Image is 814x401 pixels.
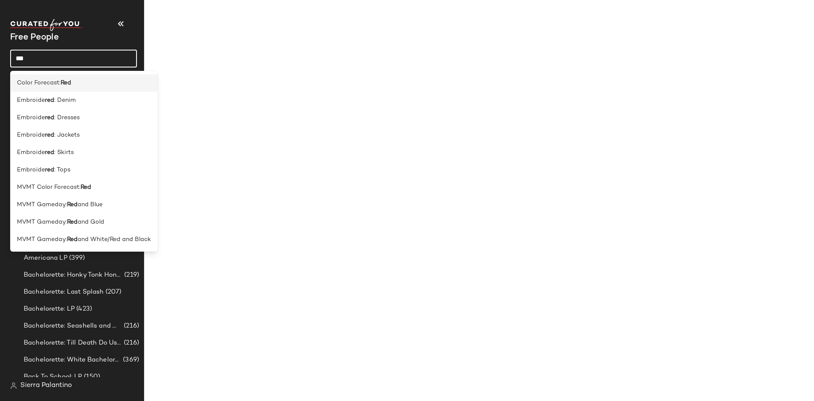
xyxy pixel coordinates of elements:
span: Bachelorette: Honky Tonk Honey [24,270,123,280]
b: red [45,148,54,157]
span: and Blue [78,200,103,209]
b: red [45,113,54,122]
span: Bachelorette: White Bachelorette Outfits [24,355,121,365]
span: Back To School: LP [24,372,82,382]
span: Current Company Name [10,33,59,42]
span: Embroide [17,131,45,140]
span: MVMT Gameday: [17,200,67,209]
span: : Skirts [54,148,74,157]
span: (207) [104,287,122,297]
img: cfy_white_logo.C9jOOHJF.svg [10,19,82,31]
span: Color Forecast: [17,79,61,87]
img: svg%3e [10,382,17,389]
span: Bachelorette: Till Death Do Us Party [24,338,122,348]
span: MVMT Color Forecast: [17,183,81,192]
span: : Tops [54,165,70,174]
span: Bachelorette: Seashells and Wedding Bells [24,321,122,331]
span: and White/Red and Black [78,235,151,244]
span: Sierra Palantino [20,381,72,391]
span: Embroide [17,113,45,122]
span: (150) [82,372,100,382]
span: (369) [121,355,139,365]
span: (216) [122,321,139,331]
b: red [45,131,54,140]
span: Bachelorette: LP [24,304,75,314]
b: Red [81,183,91,192]
b: red [45,165,54,174]
b: red [45,96,54,105]
span: Embroide [17,148,45,157]
span: Bachelorette: Last Splash [24,287,104,297]
span: : Jackets [54,131,80,140]
b: Red [67,218,78,227]
span: Embroide [17,96,45,105]
b: Red [67,235,78,244]
span: Americana LP [24,253,67,263]
span: : Dresses [54,113,80,122]
span: (399) [67,253,85,263]
span: MVMT Gameday: [17,218,67,227]
b: Red [61,79,71,87]
span: (216) [122,338,139,348]
span: Embroide [17,165,45,174]
b: Red [67,200,78,209]
span: : Denim [54,96,76,105]
span: (219) [123,270,139,280]
span: and Gold [78,218,104,227]
span: (423) [75,304,92,314]
span: MVMT Gameday: [17,235,67,244]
